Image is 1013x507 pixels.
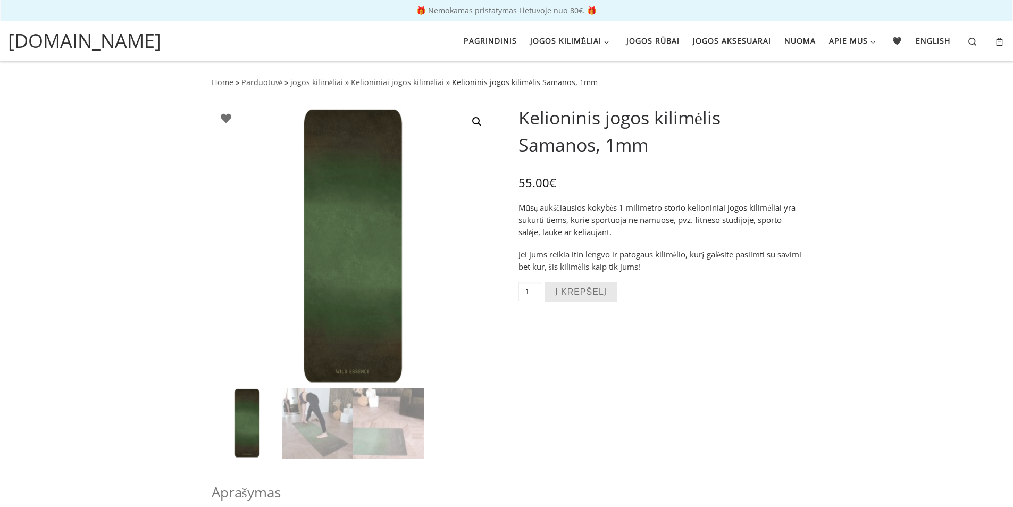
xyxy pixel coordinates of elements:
[689,30,774,52] a: Jogos aksesuarai
[11,7,1002,14] p: 🎁 Nemokamas pristatymas Lietuvoje nuo 80€. 🎁
[353,388,424,459] img: jogos kilimelis
[446,77,450,87] span: »
[452,77,597,87] span: Kelioninis jogos kilimėlis Samanos, 1mm
[212,77,233,87] a: Home
[351,77,444,87] a: Kelioniniai jogos kilimėliai
[626,30,680,49] span: Jogos rūbai
[912,30,955,52] a: English
[518,248,802,273] p: Jei jums reikia itin lengvo ir patogaus kilimėlio, kurį galėsite pasiimti su savimi bet kur, šis ...
[829,30,868,49] span: Apie mus
[781,30,819,52] a: Nuoma
[518,282,542,301] input: Produkto kiekis
[526,30,616,52] a: Jogos kilimėliai
[345,77,349,87] span: »
[241,77,282,87] a: Parduotuvė
[693,30,771,49] span: Jogos aksesuarai
[8,27,161,55] a: [DOMAIN_NAME]
[464,30,517,49] span: Pagrindinis
[784,30,816,49] span: Nuoma
[518,202,802,239] p: Mūsų aukščiausios kokybės 1 milimetro storio kelioniniai jogos kilimėliai yra sukurti tiems, kuri...
[916,30,951,49] span: English
[282,388,353,459] img: jogos kilimelis
[623,30,683,52] a: Jogos rūbai
[530,30,602,49] span: Jogos kilimėliai
[892,30,902,49] span: 🖤
[518,104,802,159] h1: Kelioninis jogos kilimėlis Samanos, 1mm
[518,174,556,190] bdi: 55.00
[212,388,282,459] img: jogos kilimelis
[290,77,343,87] a: jogos kilimėliai
[460,30,520,52] a: Pagrindinis
[889,30,906,52] a: 🖤
[212,104,495,388] img: jogos kilimelis
[545,282,617,303] button: Į krepšelį
[549,174,556,190] span: €
[236,77,239,87] span: »
[284,77,288,87] span: »
[467,112,487,131] a: View full-screen image gallery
